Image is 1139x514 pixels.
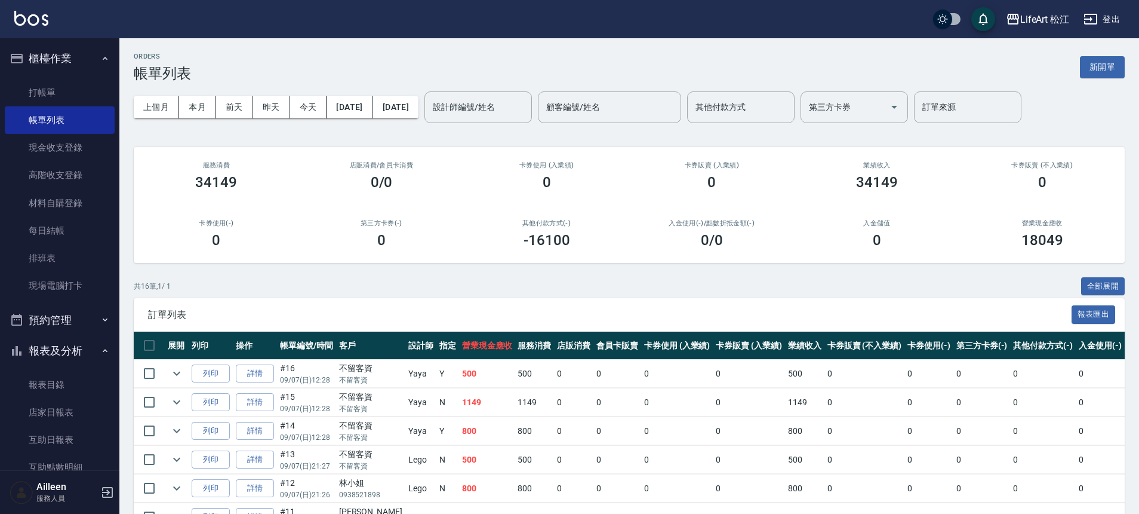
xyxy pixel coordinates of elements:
a: 互助點數明細 [5,454,115,481]
button: 昨天 [253,96,290,118]
td: N [436,388,459,417]
h2: 入金儲值 [809,219,946,227]
a: 新開單 [1080,61,1125,72]
td: 500 [515,360,554,388]
td: 500 [785,446,824,474]
td: 0 [713,388,785,417]
th: 入金使用(-) [1076,332,1125,360]
td: 0 [593,360,641,388]
h3: 服務消費 [148,161,285,169]
td: 0 [641,360,713,388]
th: 設計師 [405,332,436,360]
td: #12 [277,475,336,503]
h2: 店販消費 /會員卡消費 [313,161,450,169]
th: 展開 [165,332,189,360]
button: expand row [168,451,186,469]
td: 0 [824,446,904,474]
td: 0 [593,388,641,417]
th: 其他付款方式(-) [1010,332,1076,360]
p: 09/07 (日) 12:28 [280,375,333,385]
h3: -16100 [524,232,570,249]
a: 帳單列表 [5,106,115,134]
h3: 0 /0 [701,232,723,249]
td: 0 [1076,475,1125,503]
a: 現場電腦打卡 [5,272,115,299]
span: 訂單列表 [148,309,1072,321]
td: 800 [785,475,824,503]
th: 業績收入 [785,332,824,360]
h2: 卡券販賣 (入業績) [644,161,780,169]
td: Lego [405,446,436,474]
h2: 營業現金應收 [974,219,1110,227]
td: 0 [824,388,904,417]
a: 詳情 [236,393,274,412]
th: 第三方卡券(-) [953,332,1011,360]
td: 0 [1076,417,1125,445]
h3: 0 [543,174,551,191]
td: Lego [405,475,436,503]
a: 現金收支登錄 [5,134,115,161]
a: 每日結帳 [5,217,115,244]
td: 0 [1076,388,1125,417]
img: Person [10,481,33,504]
td: 0 [713,360,785,388]
td: 500 [785,360,824,388]
td: 0 [554,475,593,503]
th: 帳單編號/時間 [277,332,336,360]
button: 列印 [192,365,230,383]
a: 報表匯出 [1072,308,1116,320]
h3: 0 [212,232,220,249]
button: 列印 [192,479,230,498]
td: #14 [277,417,336,445]
td: 0 [904,446,953,474]
td: Yaya [405,360,436,388]
td: 0 [713,446,785,474]
th: 卡券販賣 (不入業績) [824,332,904,360]
p: 共 16 筆, 1 / 1 [134,281,171,292]
p: 服務人員 [36,493,97,504]
th: 客戶 [336,332,405,360]
button: 今天 [290,96,327,118]
td: 800 [785,417,824,445]
div: 不留客資 [339,420,402,432]
th: 卡券使用 (入業績) [641,332,713,360]
td: 0 [554,446,593,474]
button: expand row [168,422,186,440]
td: 0 [1076,446,1125,474]
h2: 其他付款方式(-) [478,219,615,227]
td: 0 [1010,388,1076,417]
td: 0 [641,388,713,417]
div: 不留客資 [339,391,402,403]
a: 詳情 [236,365,274,383]
td: #15 [277,388,336,417]
td: 0 [904,417,953,445]
h3: 18049 [1021,232,1063,249]
button: 列印 [192,451,230,469]
td: 800 [515,417,554,445]
p: 09/07 (日) 21:27 [280,461,333,472]
h3: 0 [873,232,881,249]
td: #13 [277,446,336,474]
th: 操作 [233,332,277,360]
td: 1149 [459,388,515,417]
h3: 34149 [195,174,237,191]
td: 800 [515,475,554,503]
td: 0 [904,360,953,388]
p: 09/07 (日) 21:26 [280,489,333,500]
button: expand row [168,479,186,497]
p: 不留客資 [339,432,402,443]
p: 09/07 (日) 12:28 [280,403,333,414]
td: 0 [593,475,641,503]
td: 0 [554,417,593,445]
td: 0 [641,475,713,503]
h3: 0 [707,174,716,191]
h3: 0 [1038,174,1046,191]
button: 報表匯出 [1072,305,1116,324]
div: 不留客資 [339,362,402,375]
th: 卡券販賣 (入業績) [713,332,785,360]
button: 櫃檯作業 [5,43,115,74]
button: 全部展開 [1081,277,1125,296]
td: 0 [554,360,593,388]
p: 0938521898 [339,489,402,500]
td: 0 [904,388,953,417]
